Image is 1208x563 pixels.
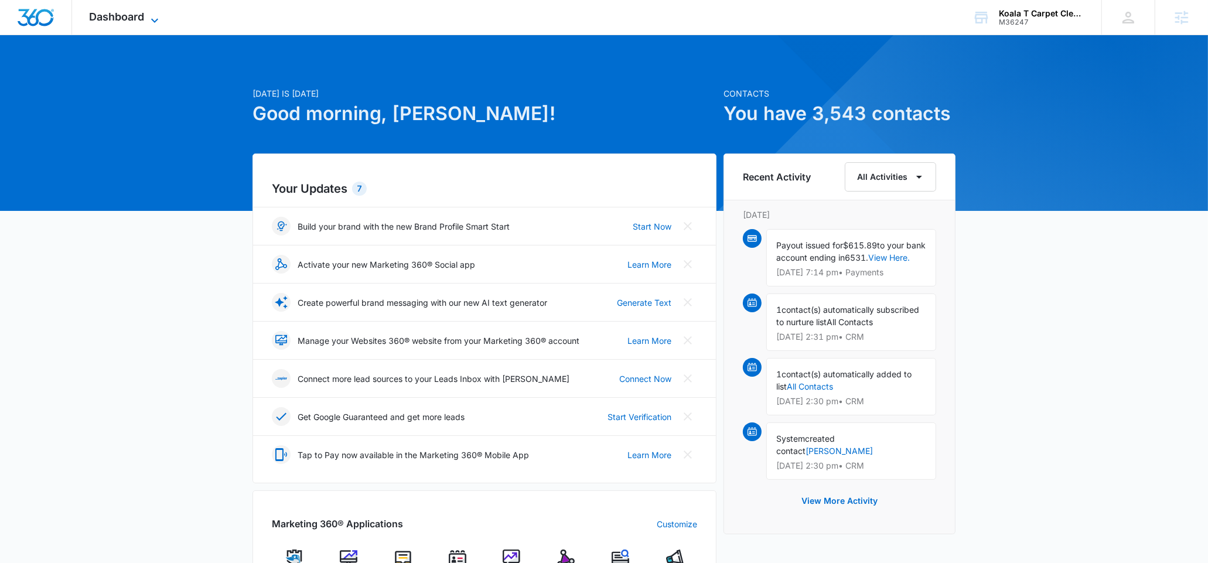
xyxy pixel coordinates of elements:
button: Close [678,407,697,426]
p: Connect more lead sources to your Leads Inbox with [PERSON_NAME] [298,373,569,385]
span: 6531. [845,253,868,262]
a: Connect Now [619,373,671,385]
p: Contacts [724,87,956,100]
button: Close [678,293,697,312]
a: Learn More [627,335,671,347]
span: Payout issued for [776,240,843,250]
a: [PERSON_NAME] [806,446,873,456]
p: [DATE] is [DATE] [252,87,716,100]
p: Create powerful brand messaging with our new AI text generator [298,296,547,309]
span: $615.89 [843,240,877,250]
button: Close [678,331,697,350]
a: Customize [657,518,697,530]
h6: Recent Activity [743,170,811,184]
span: 1 [776,305,782,315]
span: Dashboard [90,11,145,23]
span: 1 [776,369,782,379]
a: Start Now [633,220,671,233]
a: All Contacts [787,381,833,391]
a: Generate Text [617,296,671,309]
h1: Good morning, [PERSON_NAME]! [252,100,716,128]
p: Build your brand with the new Brand Profile Smart Start [298,220,510,233]
button: Close [678,369,697,388]
span: All Contacts [827,317,873,327]
p: [DATE] 7:14 pm • Payments [776,268,926,277]
p: [DATE] 2:31 pm • CRM [776,333,926,341]
a: Start Verification [608,411,671,423]
h2: Your Updates [272,180,697,197]
button: Close [678,217,697,236]
div: account name [999,9,1084,18]
p: Manage your Websites 360® website from your Marketing 360® account [298,335,579,347]
span: System [776,434,805,443]
span: contact(s) automatically subscribed to nurture list [776,305,919,327]
h1: You have 3,543 contacts [724,100,956,128]
p: [DATE] [743,209,936,221]
button: Close [678,445,697,464]
p: [DATE] 2:30 pm • CRM [776,462,926,470]
p: Get Google Guaranteed and get more leads [298,411,465,423]
div: 7 [352,182,367,196]
button: All Activities [845,162,936,192]
p: Tap to Pay now available in the Marketing 360® Mobile App [298,449,529,461]
button: View More Activity [790,487,889,515]
button: Close [678,255,697,274]
h2: Marketing 360® Applications [272,517,403,531]
span: contact(s) automatically added to list [776,369,912,391]
a: Learn More [627,258,671,271]
p: [DATE] 2:30 pm • CRM [776,397,926,405]
div: account id [999,18,1084,26]
span: created contact [776,434,835,456]
a: View Here. [868,253,910,262]
a: Learn More [627,449,671,461]
p: Activate your new Marketing 360® Social app [298,258,475,271]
